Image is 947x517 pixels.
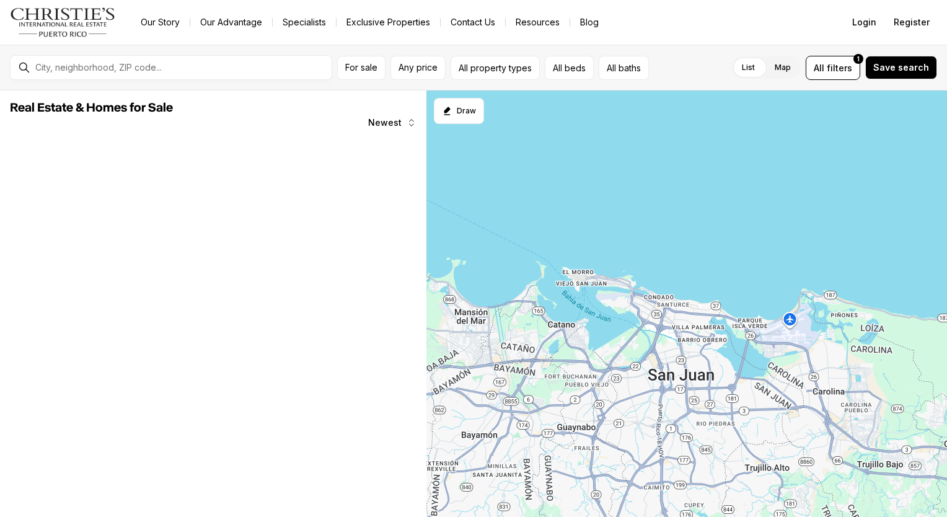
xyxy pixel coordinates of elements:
button: All property types [451,56,540,80]
span: filters [827,61,852,74]
button: Any price [390,56,446,80]
a: Resources [506,14,570,31]
span: For sale [345,63,377,73]
span: Save search [873,63,929,73]
span: Login [852,17,876,27]
button: Login [845,10,884,35]
button: All beds [545,56,594,80]
button: All baths [599,56,649,80]
a: Blog [570,14,609,31]
a: Our Advantage [190,14,272,31]
span: Real Estate & Homes for Sale [10,102,173,114]
a: Our Story [131,14,190,31]
span: 1 [857,54,860,64]
button: Allfilters1 [806,56,860,80]
img: logo [10,7,116,37]
label: List [732,56,765,79]
button: Contact Us [441,14,505,31]
a: Exclusive Properties [337,14,440,31]
label: Map [765,56,801,79]
button: For sale [337,56,385,80]
span: Any price [399,63,438,73]
span: Register [894,17,930,27]
button: Start drawing [434,98,484,124]
button: Save search [865,56,937,79]
button: Register [886,10,937,35]
span: Newest [368,118,402,128]
button: Newest [361,110,424,135]
a: Specialists [273,14,336,31]
span: All [814,61,824,74]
